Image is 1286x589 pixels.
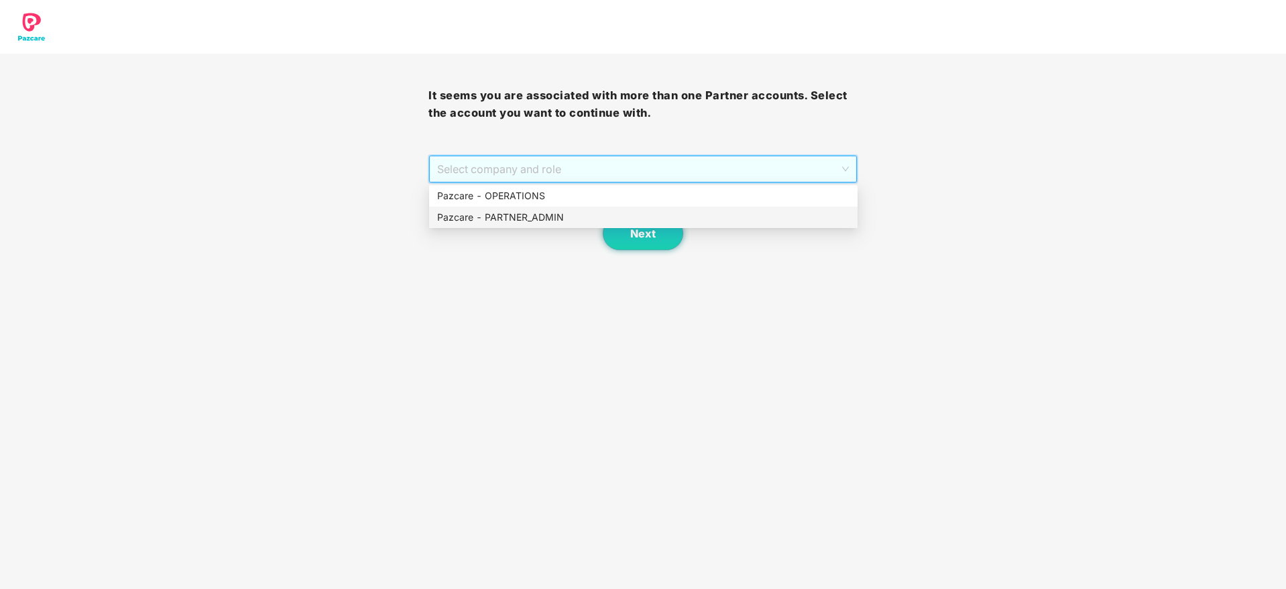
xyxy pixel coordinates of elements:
div: Pazcare - OPERATIONS [437,189,850,203]
div: Pazcare - PARTNER_ADMIN [437,210,850,225]
div: Pazcare - PARTNER_ADMIN [429,207,858,228]
span: Select company and role [437,156,848,182]
div: Pazcare - OPERATIONS [429,185,858,207]
span: Next [630,227,656,240]
h3: It seems you are associated with more than one Partner accounts. Select the account you want to c... [428,87,857,121]
button: Next [603,217,683,250]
